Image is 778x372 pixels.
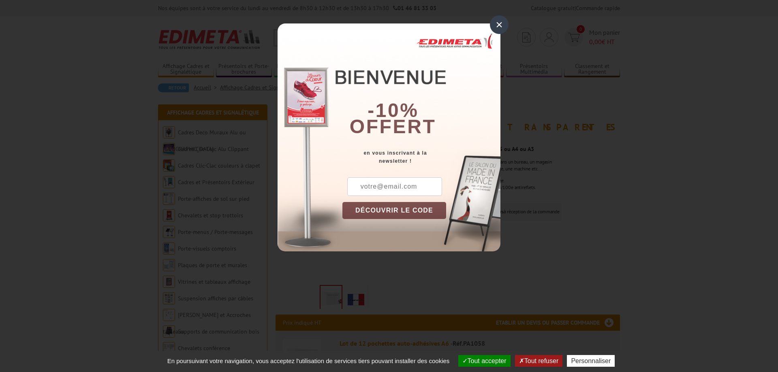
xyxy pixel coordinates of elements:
input: votre@email.com [347,177,442,196]
font: offert [350,116,436,137]
button: Tout refuser [515,355,562,367]
button: DÉCOUVRIR LE CODE [342,202,446,219]
span: En poursuivant votre navigation, vous acceptez l'utilisation de services tiers pouvant installer ... [163,357,454,364]
div: en vous inscrivant à la newsletter ! [342,149,500,165]
button: Tout accepter [458,355,511,367]
button: Personnaliser (fenêtre modale) [567,355,615,367]
b: -10% [368,100,419,121]
div: × [490,15,509,34]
